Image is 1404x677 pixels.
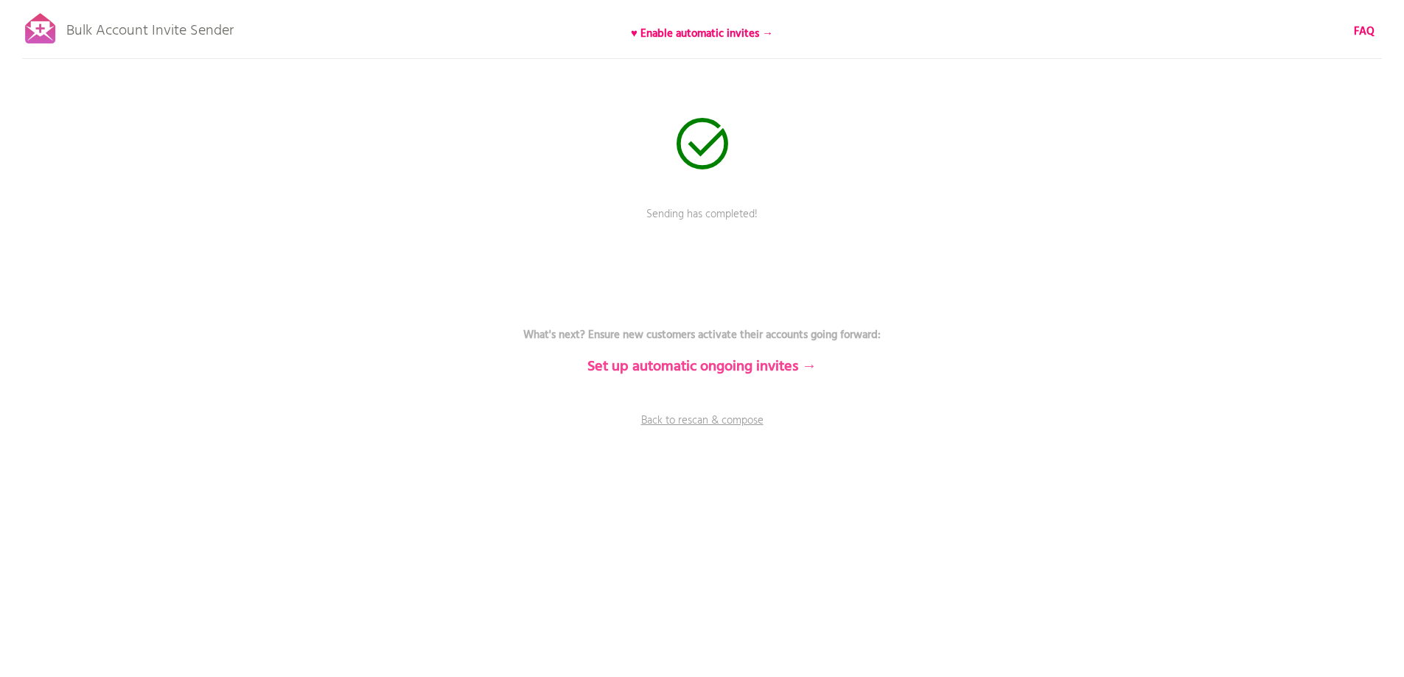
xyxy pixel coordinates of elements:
[1354,23,1375,41] b: FAQ
[587,355,817,379] b: Set up automatic ongoing invites →
[481,206,923,243] p: Sending has completed!
[523,326,881,344] b: What's next? Ensure new customers activate their accounts going forward:
[631,25,773,43] b: ♥ Enable automatic invites →
[66,9,234,46] p: Bulk Account Invite Sender
[1354,24,1375,40] a: FAQ
[481,413,923,449] a: Back to rescan & compose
